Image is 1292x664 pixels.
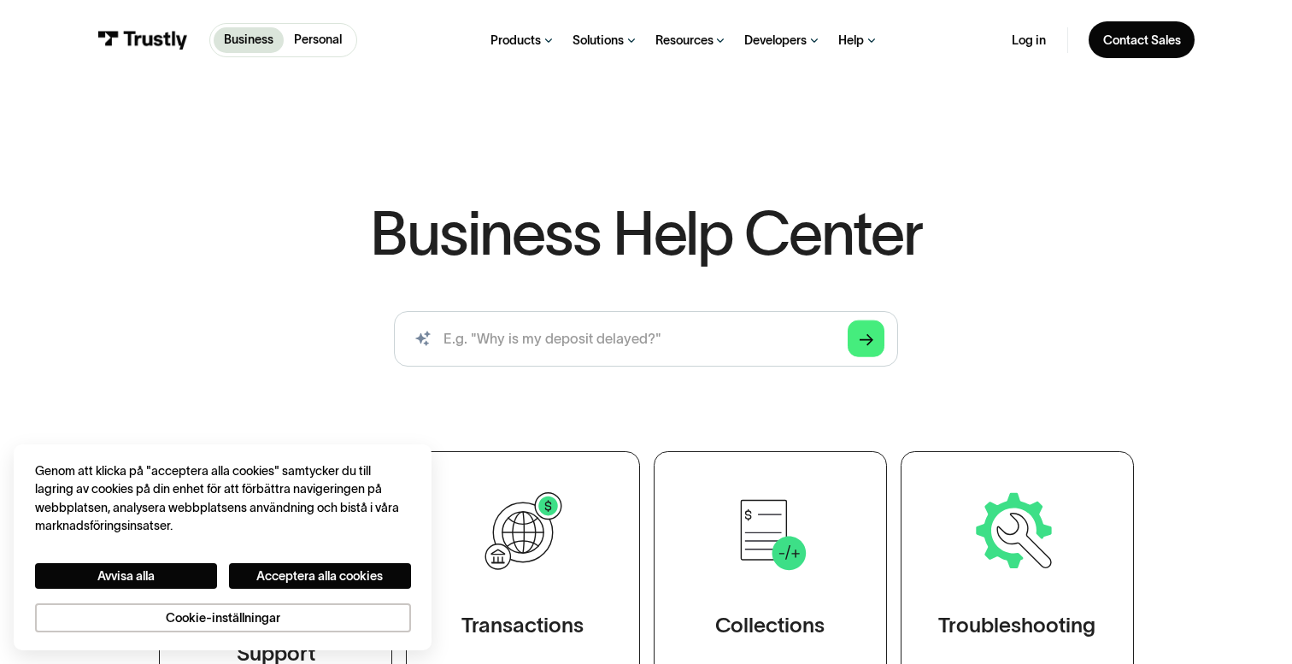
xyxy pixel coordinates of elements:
a: Business [214,27,284,53]
button: Cookie-inställningar [35,603,411,633]
div: Genom att klicka på "acceptera alla cookies" samtycker du till lagring av cookies på din enhet fö... [35,462,411,536]
div: Transactions [461,612,584,640]
a: Contact Sales [1089,21,1195,58]
p: Personal [294,31,342,49]
a: Log in [1012,32,1046,49]
div: Collections [715,612,825,640]
button: Acceptera alla cookies [229,563,411,590]
button: Avvisa alla [35,563,217,590]
p: Business [224,31,273,49]
div: Solutions [573,32,624,49]
div: Products [490,32,541,49]
div: Cookie banner [14,444,432,649]
div: Developers [744,32,807,49]
div: Help [838,32,864,49]
a: Personal [284,27,352,53]
img: Trustly Logo [97,31,188,50]
div: Contact Sales [1103,32,1181,49]
div: Troubleshooting [938,612,1095,640]
input: search [394,311,899,367]
h1: Business Help Center [370,203,922,263]
div: Resources [655,32,714,49]
div: Integritet [35,462,411,633]
form: Search [394,311,899,367]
